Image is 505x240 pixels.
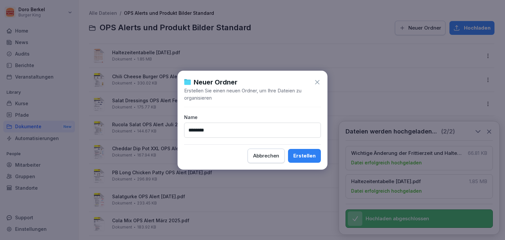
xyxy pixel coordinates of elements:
[248,149,285,163] button: Abbrechen
[293,152,316,159] div: Erstellen
[253,152,279,159] div: Abbrechen
[194,77,237,87] h1: Neuer Ordner
[184,87,321,102] p: Erstellen Sie einen neuen Ordner, um Ihre Dateien zu organisieren
[288,149,321,163] button: Erstellen
[184,114,321,121] p: Name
